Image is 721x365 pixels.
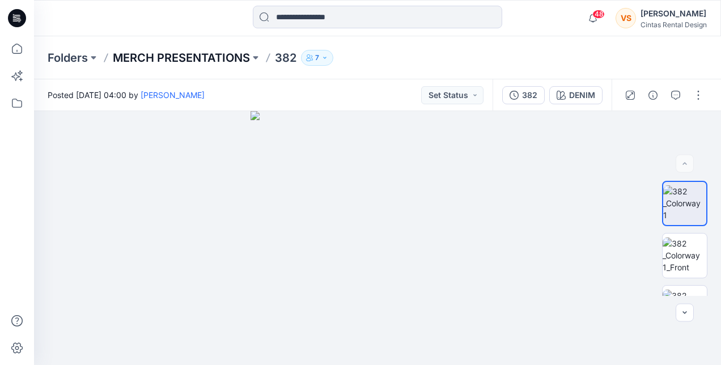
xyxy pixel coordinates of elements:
span: 48 [592,10,605,19]
span: Posted [DATE] 04:00 by [48,89,205,101]
img: 382 _Colorway 1 [663,185,706,221]
a: Folders [48,50,88,66]
div: VS [616,8,636,28]
button: 382 [502,86,545,104]
a: [PERSON_NAME] [141,90,205,100]
img: 382 _Colorway 1_Front [663,237,707,273]
div: 382 [522,89,537,101]
p: 382 [275,50,296,66]
div: DENIM [569,89,595,101]
img: 382 _Colorway 1_Left [663,290,707,325]
button: Details [644,86,662,104]
img: eyJhbGciOiJIUzI1NiIsImtpZCI6IjAiLCJzbHQiOiJzZXMiLCJ0eXAiOiJKV1QifQ.eyJkYXRhIjp7InR5cGUiOiJzdG9yYW... [251,111,504,365]
a: MERCH PRESENTATIONS [113,50,250,66]
button: DENIM [549,86,603,104]
button: 7 [301,50,333,66]
div: Cintas Rental Design [641,20,707,29]
div: [PERSON_NAME] [641,7,707,20]
p: 7 [315,52,319,64]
